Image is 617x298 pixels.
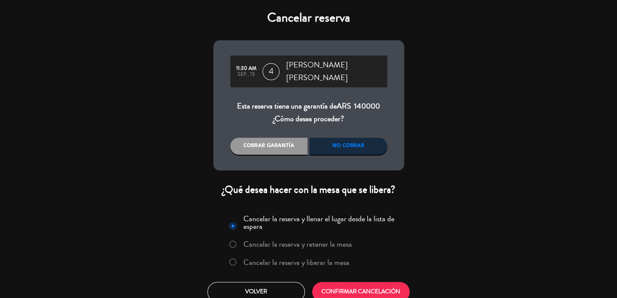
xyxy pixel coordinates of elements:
[243,215,399,230] label: Cancelar la reserva y llenar el lugar desde la lista de espera
[235,66,259,72] div: 11:30 AM
[235,72,259,78] div: sep., 13
[243,259,349,266] label: Cancelar la reserva y liberar la mesa
[310,138,387,155] div: No cobrar
[354,100,380,111] span: 140000
[213,10,404,25] h4: Cancelar reserva
[230,100,387,125] div: Esta reserva tiene una garantía de ¿Cómo desea proceder?
[337,100,351,111] span: ARS
[230,138,308,155] div: Cobrar garantía
[262,63,279,80] span: 4
[286,59,387,84] span: [PERSON_NAME] [PERSON_NAME]
[243,240,352,248] label: Cancelar la reserva y retener la mesa
[213,183,404,196] div: ¿Qué desea hacer con la mesa que se libera?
